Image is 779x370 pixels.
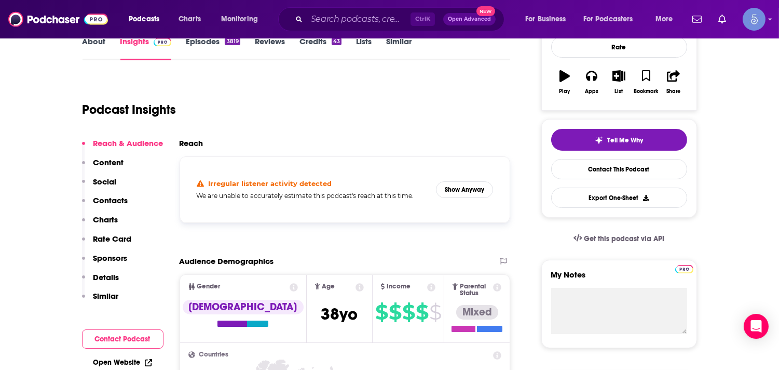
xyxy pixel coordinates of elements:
[386,36,412,60] a: Similar
[387,283,411,290] span: Income
[120,36,172,60] a: InsightsPodchaser Pro
[714,10,730,28] a: Show notifications dropdown
[551,159,687,179] a: Contact This Podcast
[648,11,686,28] button: open menu
[93,157,124,167] p: Content
[551,188,687,208] button: Export One-Sheet
[525,12,566,27] span: For Business
[186,36,240,60] a: Episodes3819
[82,234,132,253] button: Rate Card
[743,8,766,31] span: Logged in as Spiral5-G1
[675,263,693,273] a: Pro website
[8,9,108,29] img: Podchaser - Follow, Share and Rate Podcasts
[551,63,578,101] button: Play
[551,129,687,151] button: tell me why sparkleTell Me Why
[607,136,643,144] span: Tell Me Why
[615,88,623,95] div: List
[172,11,207,28] a: Charts
[82,177,117,196] button: Social
[288,7,514,31] div: Search podcasts, credits, & more...
[225,38,240,45] div: 3819
[221,12,258,27] span: Monitoring
[551,36,687,58] div: Rate
[577,11,648,28] button: open menu
[743,8,766,31] img: User Profile
[443,13,496,25] button: Open AdvancedNew
[460,283,491,297] span: Parental Status
[214,11,271,28] button: open menu
[476,6,495,16] span: New
[743,8,766,31] button: Show profile menu
[93,291,119,301] p: Similar
[436,181,493,198] button: Show Anyway
[322,283,335,290] span: Age
[93,234,132,244] p: Rate Card
[183,300,304,314] div: [DEMOGRAPHIC_DATA]
[299,36,341,60] a: Credits43
[375,304,388,321] span: $
[93,253,128,263] p: Sponsors
[129,12,159,27] span: Podcasts
[93,177,117,187] p: Social
[82,291,119,310] button: Similar
[83,36,106,60] a: About
[199,351,229,358] span: Countries
[605,63,632,101] button: List
[82,253,128,272] button: Sponsors
[82,157,124,177] button: Content
[584,234,664,243] span: Get this podcast via API
[121,11,173,28] button: open menu
[633,63,660,101] button: Bookmark
[255,36,285,60] a: Reviews
[583,12,633,27] span: For Podcasters
[82,195,128,215] button: Contacts
[389,304,401,321] span: $
[82,215,118,234] button: Charts
[559,88,570,95] div: Play
[356,36,372,60] a: Lists
[93,272,119,282] p: Details
[634,88,658,95] div: Bookmark
[93,215,118,224] p: Charts
[565,226,673,252] a: Get this podcast via API
[93,138,163,148] p: Reach & Audience
[154,38,172,46] img: Podchaser Pro
[456,305,498,320] div: Mixed
[448,17,491,22] span: Open Advanced
[666,88,680,95] div: Share
[332,38,341,45] div: 43
[595,136,603,144] img: tell me why sparkle
[578,63,605,101] button: Apps
[82,138,163,157] button: Reach & Audience
[675,265,693,273] img: Podchaser Pro
[744,314,769,339] div: Open Intercom Messenger
[551,270,687,288] label: My Notes
[179,12,201,27] span: Charts
[585,88,598,95] div: Apps
[402,304,415,321] span: $
[83,102,176,117] h1: Podcast Insights
[411,12,435,26] span: Ctrl K
[82,272,119,292] button: Details
[93,195,128,205] p: Contacts
[180,138,203,148] h2: Reach
[307,11,411,28] input: Search podcasts, credits, & more...
[93,358,152,367] a: Open Website
[688,10,706,28] a: Show notifications dropdown
[429,304,441,321] span: $
[197,192,428,200] h5: We are unable to accurately estimate this podcast's reach at this time.
[655,12,673,27] span: More
[518,11,579,28] button: open menu
[416,304,428,321] span: $
[660,63,687,101] button: Share
[321,304,358,324] span: 38 yo
[82,329,163,349] button: Contact Podcast
[208,179,332,188] h4: Irregular listener activity detected
[180,256,274,266] h2: Audience Demographics
[197,283,221,290] span: Gender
